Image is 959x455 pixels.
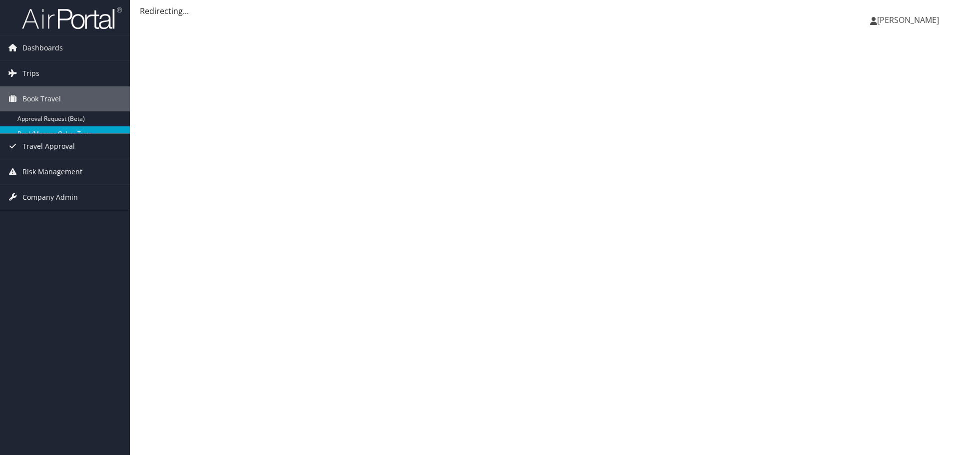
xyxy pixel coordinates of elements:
span: Travel Approval [22,134,75,159]
span: Trips [22,61,39,86]
span: Dashboards [22,35,63,60]
img: airportal-logo.png [22,6,122,30]
span: [PERSON_NAME] [877,14,939,25]
span: Book Travel [22,86,61,111]
span: Company Admin [22,185,78,210]
span: Risk Management [22,159,82,184]
a: [PERSON_NAME] [870,5,949,35]
div: Redirecting... [140,5,949,17]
